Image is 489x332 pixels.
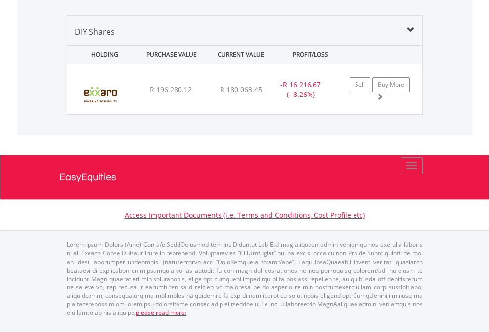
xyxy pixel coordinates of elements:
a: please read more: [136,308,186,317]
span: R 196 280.12 [150,85,192,94]
div: CURRENT VALUE [207,46,274,64]
a: EasyEquities [59,155,430,199]
a: Buy More [372,77,410,92]
span: R 16 216.67 [283,80,321,89]
a: Access Important Documents (i.e. Terms and Conditions, Cost Profile etc) [125,210,365,220]
p: Lorem Ipsum Dolors (Ame) Con a/e SeddOeiusmod tem InciDiduntut Lab Etd mag aliquaen admin veniamq... [67,240,423,317]
div: HOLDING [68,46,135,64]
div: PROFIT/LOSS [277,46,344,64]
div: - (- 8.26%) [270,80,332,99]
img: EQU.ZA.EXX.png [72,77,128,112]
span: DIY Shares [75,26,115,37]
div: PURCHASE VALUE [138,46,205,64]
span: R 180 063.45 [220,85,262,94]
a: Sell [350,77,370,92]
